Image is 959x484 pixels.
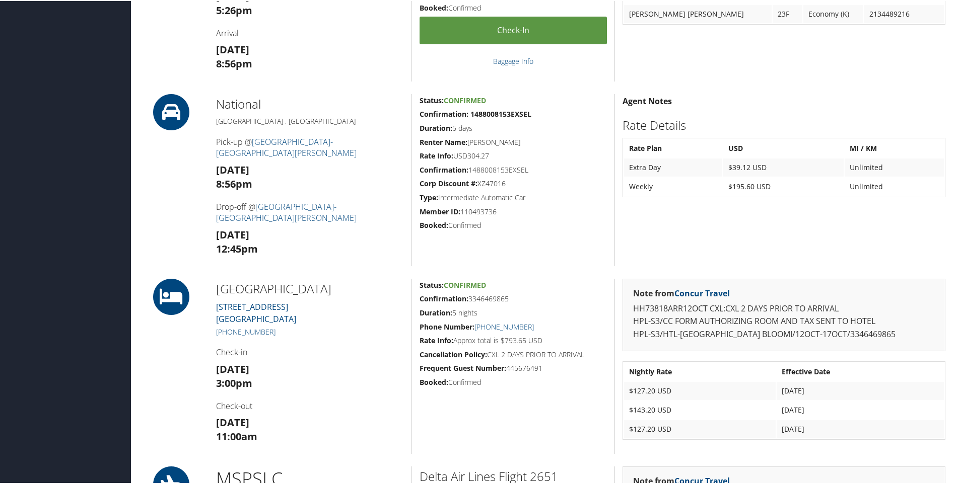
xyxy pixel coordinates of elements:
[845,138,944,156] th: MI / KM
[420,321,474,331] strong: Phone Number:
[420,136,467,146] strong: Renter Name:
[420,206,460,215] strong: Member ID:
[420,136,607,146] h5: [PERSON_NAME]
[216,200,404,223] h4: Drop-off @
[623,95,672,106] strong: Agent Notes
[493,55,533,65] a: Baggage Info
[633,301,935,340] p: HH73818ARR12OCT CXL:CXL 2 DAYS PRIOR TO ARRIVAL HPL-S3/CC FORM AUTHORIZING ROOM AND TAX SENT TO H...
[216,135,404,158] h4: Pick-up @
[444,279,486,289] span: Confirmed
[420,150,607,160] h5: USD304.27
[420,335,607,345] h5: Approx total is $793.65 USD
[216,56,252,69] strong: 8:56pm
[216,162,249,176] strong: [DATE]
[845,157,944,176] td: Unlimited
[420,178,477,187] strong: Corp Discount #:
[216,375,252,389] strong: 3:00pm
[420,279,444,289] strong: Status:
[216,227,249,240] strong: [DATE]
[216,42,249,55] strong: [DATE]
[624,177,722,195] td: Weekly
[624,4,772,22] td: [PERSON_NAME] [PERSON_NAME]
[777,381,944,399] td: [DATE]
[216,326,276,336] a: [PHONE_NUMBER]
[420,349,487,358] strong: Cancellation Policy:
[444,95,486,104] span: Confirmed
[624,400,776,418] td: $143.20 USD
[777,362,944,380] th: Effective Date
[420,307,607,317] h5: 5 nights
[633,287,730,298] strong: Note from
[420,219,607,229] h5: Confirmed
[624,157,722,176] td: Extra Day
[420,362,506,372] strong: Frequent Guest Number:
[420,2,607,12] h5: Confirmed
[216,200,357,222] a: [GEOGRAPHIC_DATA]-[GEOGRAPHIC_DATA][PERSON_NAME]
[420,192,438,201] strong: Type:
[216,346,404,357] h4: Check-in
[803,4,863,22] td: Economy (K)
[420,376,607,386] h5: Confirmed
[216,135,357,157] a: [GEOGRAPHIC_DATA]-[GEOGRAPHIC_DATA][PERSON_NAME]
[420,206,607,216] h5: 110493736
[216,3,252,16] strong: 5:26pm
[864,4,944,22] td: 2134489216
[216,429,257,442] strong: 11:00am
[723,177,844,195] td: $195.60 USD
[420,122,452,132] strong: Duration:
[420,16,607,43] a: Check-in
[216,241,258,255] strong: 12:45pm
[216,27,404,38] h4: Arrival
[777,419,944,437] td: [DATE]
[420,219,448,229] strong: Booked:
[420,335,453,344] strong: Rate Info:
[624,138,722,156] th: Rate Plan
[420,376,448,386] strong: Booked:
[845,177,944,195] td: Unlimited
[623,116,945,133] h2: Rate Details
[216,279,404,296] h2: [GEOGRAPHIC_DATA]
[216,115,404,125] h5: [GEOGRAPHIC_DATA] , [GEOGRAPHIC_DATA]
[216,95,404,112] h2: National
[420,307,452,316] strong: Duration:
[420,192,607,202] h5: Intermediate Automatic Car
[624,362,776,380] th: Nightly Rate
[216,399,404,411] h4: Check-out
[420,293,607,303] h5: 3346469865
[624,419,776,437] td: $127.20 USD
[420,349,607,359] h5: CXL 2 DAYS PRIOR TO ARRIVAL
[420,164,468,174] strong: Confirmation:
[216,176,252,190] strong: 8:56pm
[777,400,944,418] td: [DATE]
[723,138,844,156] th: USD
[420,293,468,302] strong: Confirmation:
[420,122,607,132] h5: 5 days
[420,108,531,118] strong: Confirmation: 1488008153EXSEL
[420,467,607,484] h2: Delta Air Lines Flight 2651
[420,362,607,372] h5: 445676491
[420,150,453,159] strong: Rate Info:
[216,361,249,375] strong: [DATE]
[773,4,802,22] td: 23F
[723,157,844,176] td: $39.12 USD
[420,178,607,188] h5: XZ47016
[624,381,776,399] td: $127.20 USD
[420,164,607,174] h5: 1488008153EXSEL
[420,95,444,104] strong: Status:
[216,300,296,324] a: [STREET_ADDRESS][GEOGRAPHIC_DATA]
[674,287,730,298] a: Concur Travel
[216,415,249,428] strong: [DATE]
[474,321,534,331] a: [PHONE_NUMBER]
[420,2,448,12] strong: Booked:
